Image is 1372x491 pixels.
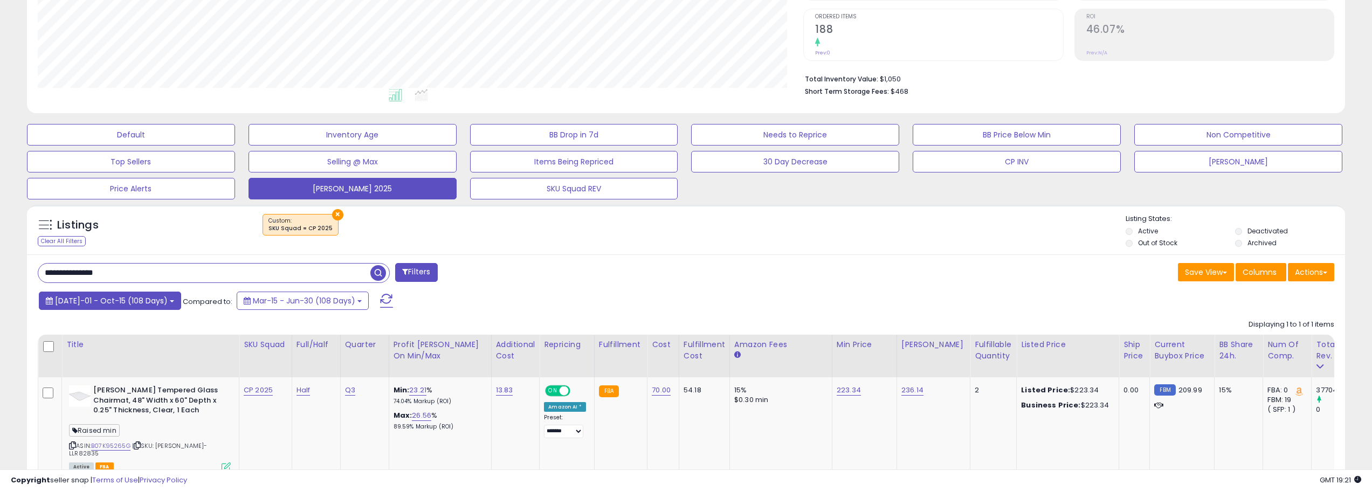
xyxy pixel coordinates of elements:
div: $223.34 [1021,385,1111,395]
b: Total Inventory Value: [805,74,878,84]
div: Listed Price [1021,339,1114,350]
div: $223.34 [1021,400,1111,410]
div: $0.30 min [734,395,824,405]
label: Deactivated [1247,226,1288,236]
b: Listed Price: [1021,385,1070,395]
a: 236.14 [901,385,923,396]
div: Full/Half [297,339,336,350]
div: Total Rev. [1316,339,1355,362]
span: ROI [1086,14,1334,20]
span: Ordered Items [815,14,1063,20]
button: Default [27,124,235,146]
span: 209.99 [1178,385,1202,395]
small: Prev: 0 [815,50,830,56]
button: 30 Day Decrease [691,151,899,172]
div: Title [66,339,235,350]
div: Ship Price [1123,339,1145,362]
div: Amazon AI * [544,402,586,412]
div: Additional Cost [496,339,535,362]
div: Amazon Fees [734,339,828,350]
button: × [332,209,343,220]
span: Mar-15 - Jun-30 (108 Days) [253,295,355,306]
a: B07K95265G [91,441,130,451]
div: SKU Squad [244,339,287,350]
b: [PERSON_NAME] Tempered Glass Chairmat, 48" Width x 60" Depth x 0.25" Thickness, Clear, 1 Each [93,385,224,418]
button: BB Drop in 7d [470,124,678,146]
small: FBM [1154,384,1175,396]
div: 15% [734,385,824,395]
label: Out of Stock [1138,238,1177,247]
button: Filters [395,263,437,282]
a: Terms of Use [92,475,138,485]
button: [PERSON_NAME] [1134,151,1342,172]
span: $468 [891,86,908,96]
div: FBM: 19 [1267,395,1303,405]
button: Non Competitive [1134,124,1342,146]
button: BB Price Below Min [913,124,1121,146]
button: CP INV [913,151,1121,172]
p: 74.04% Markup (ROI) [394,398,483,405]
span: Raised min [69,424,120,437]
h2: 188 [815,23,1063,38]
div: Current Buybox Price [1154,339,1210,362]
div: SKU Squad = CP 2025 [268,225,333,232]
span: | SKU: [PERSON_NAME]-LLR82835 [69,441,207,458]
button: Items Being Repriced [470,151,678,172]
div: Repricing [544,339,590,350]
p: 89.59% Markup (ROI) [394,423,483,431]
div: % [394,411,483,431]
label: Active [1138,226,1158,236]
div: ( SFP: 1 ) [1267,405,1303,414]
a: 23.21 [409,385,426,396]
img: 21TrtWzY3eL._SL40_.jpg [69,385,91,407]
div: Preset: [544,414,586,438]
div: Min Price [837,339,892,350]
div: Fulfillable Quantity [975,339,1012,362]
div: Displaying 1 to 1 of 1 items [1249,320,1334,330]
th: The percentage added to the cost of goods (COGS) that forms the calculator for Min & Max prices. [389,335,491,377]
div: 37704.17 [1316,385,1360,395]
button: [DATE]-01 - Oct-15 (108 Days) [39,292,181,310]
span: [DATE]-01 - Oct-15 (108 Days) [55,295,168,306]
button: [PERSON_NAME] 2025 [249,178,457,199]
div: [PERSON_NAME] [901,339,966,350]
span: ON [546,386,560,396]
div: Num of Comp. [1267,339,1307,362]
th: CSV column name: cust_attr_8_SKU Squad [239,335,292,377]
b: Max: [394,410,412,420]
button: Top Sellers [27,151,235,172]
div: Clear All Filters [38,236,86,246]
span: 2025-10-15 19:21 GMT [1320,475,1361,485]
a: 70.00 [652,385,671,396]
div: seller snap | | [11,475,187,486]
span: Custom: [268,217,333,233]
a: 223.34 [837,385,861,396]
div: Cost [652,339,674,350]
button: Inventory Age [249,124,457,146]
small: Amazon Fees. [734,350,741,360]
div: Fulfillment [599,339,643,350]
li: $1,050 [805,72,1326,85]
button: Mar-15 - Jun-30 (108 Days) [237,292,369,310]
a: CP 2025 [244,385,273,396]
th: CSV column name: cust_attr_9_Full/Half [292,335,340,377]
small: FBA [599,385,619,397]
p: Listing States: [1126,214,1345,224]
h2: 46.07% [1086,23,1334,38]
label: Archived [1247,238,1277,247]
div: 15% [1219,385,1254,395]
small: Prev: N/A [1086,50,1107,56]
div: Quarter [345,339,384,350]
a: 13.83 [496,385,513,396]
div: FBA: 0 [1267,385,1303,395]
div: 0 [1316,405,1360,414]
span: OFF [569,386,586,396]
button: Selling @ Max [249,151,457,172]
b: Business Price: [1021,400,1080,410]
strong: Copyright [11,475,50,485]
div: 0.00 [1123,385,1141,395]
a: Half [297,385,311,396]
div: BB Share 24h. [1219,339,1258,362]
button: Needs to Reprice [691,124,899,146]
h5: Listings [57,218,99,233]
